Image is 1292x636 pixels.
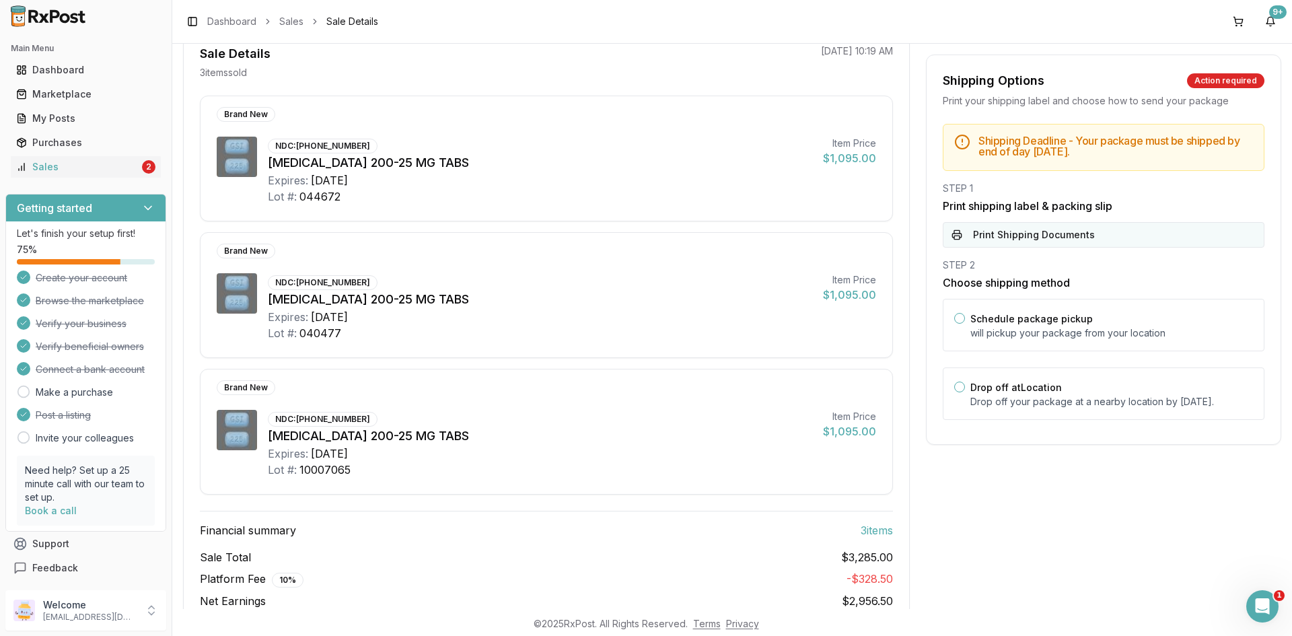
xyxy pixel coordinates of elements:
div: Item Price [823,137,876,150]
span: 75 % [17,243,37,256]
div: Dashboard [16,63,155,77]
span: Verify beneficial owners [36,340,144,353]
div: Lot #: [268,325,297,341]
div: Shipping Options [943,71,1044,90]
span: Browse the marketplace [36,294,144,308]
div: STEP 1 [943,182,1264,195]
div: 9+ [1269,5,1287,19]
span: Net Earnings [200,593,266,609]
span: Financial summary [200,522,296,538]
button: Support [5,532,166,556]
p: Need help? Set up a 25 minute call with our team to set up. [25,464,147,504]
a: Privacy [726,618,759,629]
span: - $328.50 [847,572,893,586]
div: Expires: [268,446,308,462]
div: Brand New [217,380,275,395]
span: Feedback [32,561,78,575]
p: [DATE] 10:19 AM [821,44,893,58]
span: $3,285.00 [841,549,893,565]
button: 9+ [1260,11,1281,32]
div: 2 [142,160,155,174]
div: Sales [16,160,139,174]
div: 044672 [299,188,340,205]
div: My Posts [16,112,155,125]
a: My Posts [11,106,161,131]
a: Terms [693,618,721,629]
div: NDC: [PHONE_NUMBER] [268,412,378,427]
h3: Print shipping label & packing slip [943,198,1264,214]
button: Dashboard [5,59,166,81]
button: Purchases [5,132,166,153]
div: [MEDICAL_DATA] 200-25 MG TABS [268,427,812,446]
div: [DATE] [311,446,348,462]
p: [EMAIL_ADDRESS][DOMAIN_NAME] [43,612,137,623]
button: Print Shipping Documents [943,222,1264,248]
div: STEP 2 [943,258,1264,272]
div: Sale Details [200,44,271,63]
div: Item Price [823,410,876,423]
img: Descovy 200-25 MG TABS [217,137,257,177]
div: $1,095.00 [823,150,876,166]
a: Dashboard [207,15,256,28]
p: Let's finish your setup first! [17,227,155,240]
button: Feedback [5,556,166,580]
div: 10 % [272,573,303,588]
div: NDC: [PHONE_NUMBER] [268,139,378,153]
div: $1,095.00 [823,287,876,303]
a: Sales2 [11,155,161,179]
div: Expires: [268,309,308,325]
a: Book a call [25,505,77,516]
h2: Main Menu [11,43,161,54]
span: Sale Total [200,549,251,565]
div: Brand New [217,244,275,258]
div: [MEDICAL_DATA] 200-25 MG TABS [268,153,812,172]
a: Invite your colleagues [36,431,134,445]
div: 040477 [299,325,341,341]
p: Welcome [43,598,137,612]
iframe: Intercom live chat [1246,590,1279,623]
div: Brand New [217,107,275,122]
p: will pickup your package from your location [970,326,1253,340]
a: Make a purchase [36,386,113,399]
button: Sales2 [5,156,166,178]
h3: Getting started [17,200,92,216]
div: Print your shipping label and choose how to send your package [943,94,1264,108]
label: Schedule package pickup [970,313,1093,324]
div: [MEDICAL_DATA] 200-25 MG TABS [268,290,812,309]
span: Connect a bank account [36,363,145,376]
div: [DATE] [311,172,348,188]
nav: breadcrumb [207,15,378,28]
img: Descovy 200-25 MG TABS [217,273,257,314]
div: Item Price [823,273,876,287]
img: RxPost Logo [5,5,92,27]
a: Purchases [11,131,161,155]
div: Marketplace [16,87,155,101]
span: Post a listing [36,409,91,422]
a: Marketplace [11,82,161,106]
img: User avatar [13,600,35,621]
button: Marketplace [5,83,166,105]
span: $2,956.50 [842,594,893,608]
span: Sale Details [326,15,378,28]
div: $1,095.00 [823,423,876,439]
span: 1 [1274,590,1285,601]
div: Lot #: [268,188,297,205]
div: Lot #: [268,462,297,478]
a: Sales [279,15,303,28]
div: NDC: [PHONE_NUMBER] [268,275,378,290]
h3: Choose shipping method [943,275,1264,291]
img: Descovy 200-25 MG TABS [217,410,257,450]
div: [DATE] [311,309,348,325]
label: Drop off at Location [970,382,1062,393]
p: Drop off your package at a nearby location by [DATE] . [970,395,1253,409]
p: 3 item s sold [200,66,247,79]
a: Dashboard [11,58,161,82]
div: 10007065 [299,462,351,478]
button: My Posts [5,108,166,129]
div: Purchases [16,136,155,149]
h5: Shipping Deadline - Your package must be shipped by end of day [DATE] . [978,135,1253,157]
span: Platform Fee [200,571,303,588]
span: 3 item s [861,522,893,538]
div: Action required [1187,73,1264,88]
span: Create your account [36,271,127,285]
